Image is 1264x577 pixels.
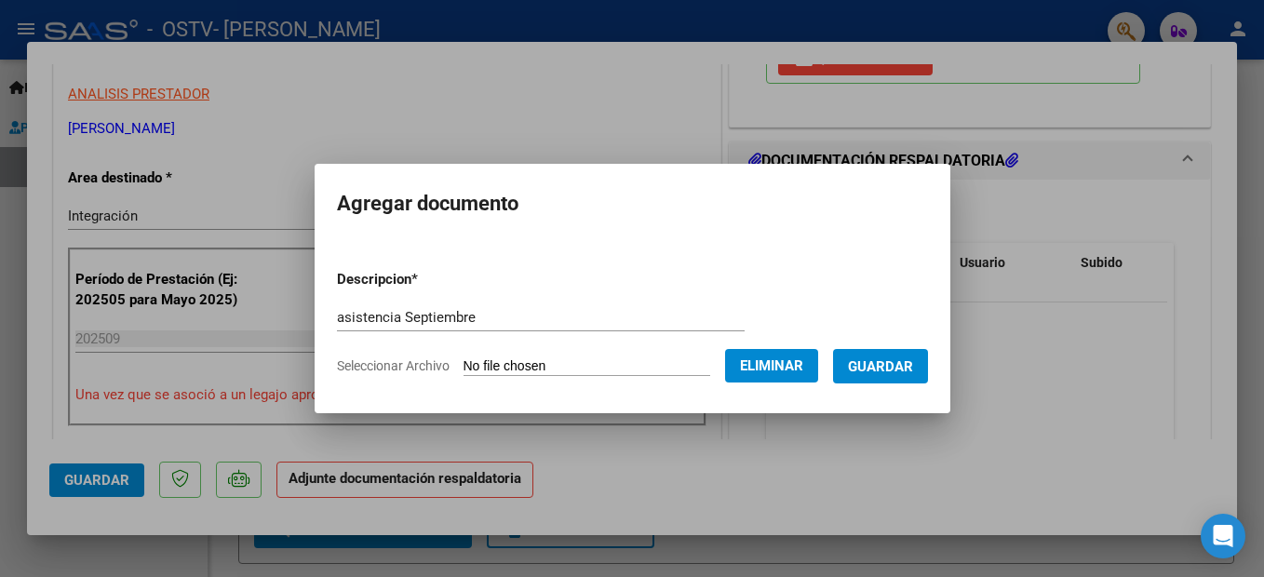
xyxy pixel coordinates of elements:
button: Guardar [833,349,928,383]
span: Seleccionar Archivo [337,358,450,373]
button: Eliminar [725,349,818,382]
h2: Agregar documento [337,186,928,221]
span: Eliminar [740,357,803,374]
p: Descripcion [337,269,515,290]
span: Guardar [848,358,913,375]
div: Open Intercom Messenger [1201,514,1245,558]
